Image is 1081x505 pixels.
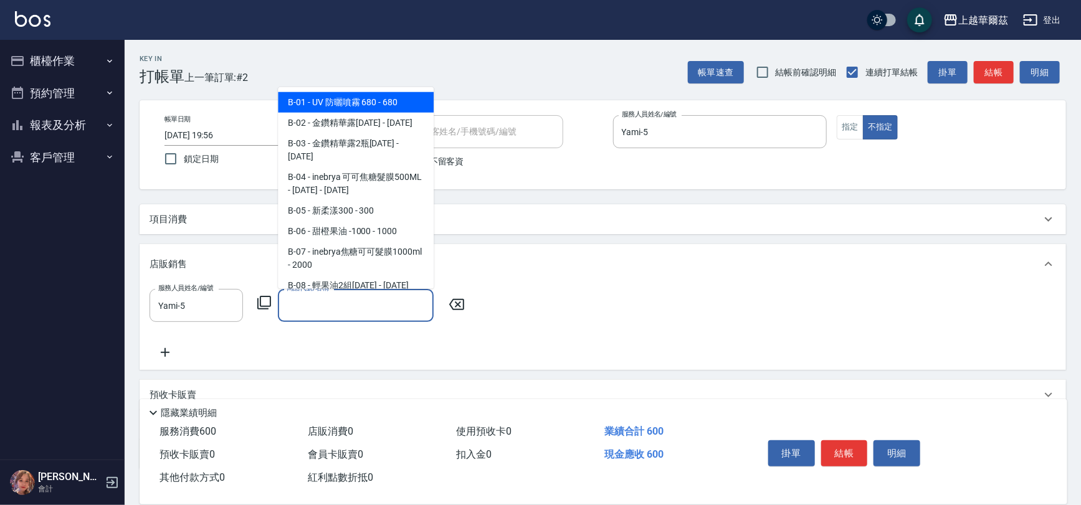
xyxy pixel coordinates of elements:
[928,61,968,84] button: 掛單
[604,448,664,460] span: 現金應收 600
[604,425,664,437] span: 業績合計 600
[160,425,216,437] span: 服務消費 600
[622,110,677,119] label: 服務人員姓名/編號
[308,448,363,460] span: 會員卡販賣 0
[140,380,1066,410] div: 預收卡販賣
[456,448,492,460] span: 扣入金 0
[140,244,1066,284] div: 店販銷售
[278,275,434,295] span: B-08 - 輕果油2組[DATE] - [DATE]
[278,133,434,166] span: B-03 - 金鑽精華露2瓶[DATE] - [DATE]
[308,471,373,483] span: 紅利點數折抵 0
[164,125,324,146] input: YYYY/MM/DD hh:mm
[278,200,434,220] span: B-05 - 新柔漾300 - 300
[278,166,434,200] span: B-04 - inebrya 可可焦糖髮膜500ML - [DATE] - [DATE]
[5,45,120,77] button: 櫃檯作業
[688,61,744,84] button: 帳單速查
[958,12,1008,28] div: 上越華爾茲
[15,11,50,27] img: Logo
[150,389,196,402] p: 預收卡販賣
[150,213,187,226] p: 項目消費
[140,68,184,85] h3: 打帳單
[160,448,215,460] span: 預收卡販賣 0
[821,440,868,466] button: 結帳
[140,55,184,63] h2: Key In
[768,440,815,466] button: 掛單
[308,425,353,437] span: 店販消費 0
[278,241,434,275] span: B-07 - inebrya焦糖可可髮膜1000ml - 2000
[1018,9,1066,32] button: 登出
[1020,61,1060,84] button: 明細
[429,155,464,168] span: 不留客資
[907,7,932,32] button: save
[140,204,1066,234] div: 項目消費
[38,483,102,494] p: 會計
[160,471,225,483] span: 其他付款方式 0
[164,115,191,124] label: 帳單日期
[278,220,434,241] span: B-06 - 甜橙果油 -1000 - 1000
[874,440,920,466] button: 明細
[5,141,120,174] button: 客戶管理
[776,66,837,79] span: 結帳前確認明細
[161,407,217,420] p: 隱藏業績明細
[278,112,434,133] span: B-02 - 金鑽精華露[DATE] - [DATE]
[158,283,213,293] label: 服務人員姓名/編號
[863,115,898,139] button: 不指定
[184,70,249,85] span: 上一筆訂單:#2
[837,115,864,139] button: 指定
[38,471,102,483] h5: [PERSON_NAME]
[938,7,1013,33] button: 上越華爾茲
[10,470,35,495] img: Person
[150,258,187,271] p: 店販銷售
[974,61,1014,84] button: 結帳
[865,66,918,79] span: 連續打單結帳
[5,77,120,110] button: 預約管理
[278,92,434,112] span: B-01 - UV 防曬噴霧 680 - 680
[5,109,120,141] button: 報表及分析
[184,153,219,166] span: 鎖定日期
[456,425,512,437] span: 使用預收卡 0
